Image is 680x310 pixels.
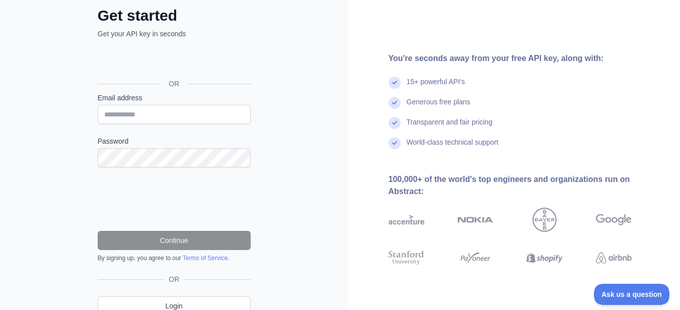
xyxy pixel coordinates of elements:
[389,249,424,267] img: stanford university
[533,208,557,232] img: bayer
[98,93,251,103] label: Email address
[183,255,228,262] a: Terms of Service
[93,50,254,72] iframe: Botón Iniciar sesión con Google
[389,52,664,65] div: You're seconds away from your free API key, along with:
[389,137,401,149] img: check mark
[596,208,632,232] img: google
[98,179,251,219] iframe: reCAPTCHA
[458,249,493,267] img: payoneer
[389,117,401,129] img: check mark
[98,254,251,262] div: By signing up, you agree to our .
[389,77,401,89] img: check mark
[407,137,499,157] div: World-class technical support
[407,117,493,137] div: Transparent and fair pricing
[407,97,471,117] div: Generous free plans
[161,79,187,89] span: OR
[98,136,251,146] label: Password
[407,77,465,97] div: 15+ powerful API's
[526,249,562,267] img: shopify
[594,284,670,305] iframe: Toggle Customer Support
[165,274,183,284] span: OR
[98,231,251,250] button: Continue
[389,97,401,109] img: check mark
[389,208,424,232] img: accenture
[98,7,251,25] h2: Get started
[458,208,493,232] img: nokia
[389,173,664,198] div: 100,000+ of the world's top engineers and organizations run on Abstract:
[596,249,632,267] img: airbnb
[98,29,251,39] p: Get your API key in seconds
